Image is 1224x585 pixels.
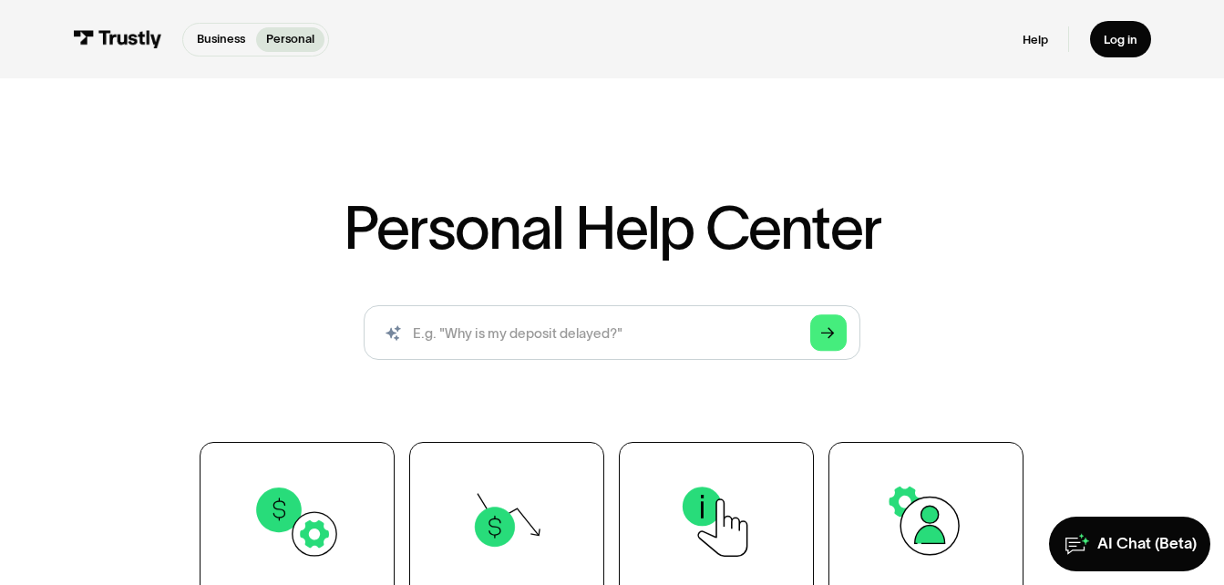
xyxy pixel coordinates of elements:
p: Personal [266,30,314,48]
div: Log in [1104,32,1137,47]
form: Search [364,305,859,360]
input: search [364,305,859,360]
p: Business [197,30,245,48]
a: Log in [1090,21,1151,57]
div: AI Chat (Beta) [1097,534,1197,554]
img: Trustly Logo [73,30,162,49]
a: Business [187,27,256,52]
a: Help [1023,32,1048,47]
a: Personal [256,27,325,52]
h1: Personal Help Center [344,198,881,258]
a: AI Chat (Beta) [1049,517,1210,571]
